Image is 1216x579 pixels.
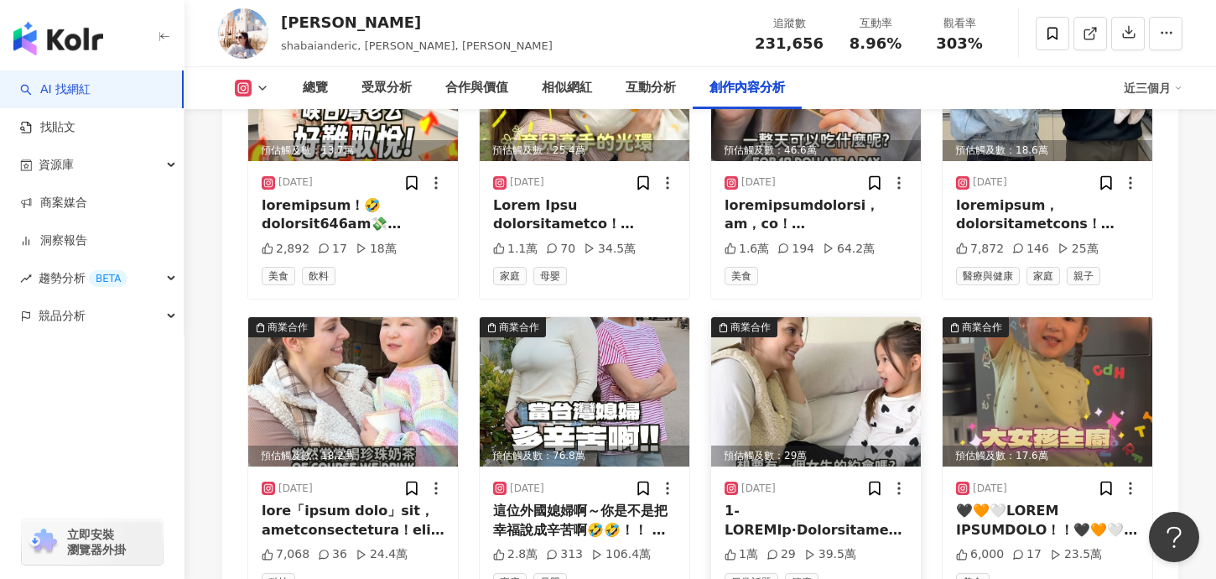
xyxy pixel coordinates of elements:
div: 146 [1012,241,1049,258]
div: 預估觸及數：46.6萬 [711,140,921,161]
div: 創作內容分析 [709,78,785,98]
div: 29 [766,546,796,563]
div: BETA [89,270,127,287]
div: 2,892 [262,241,309,258]
div: [DATE] [741,482,776,496]
div: 7,068 [262,546,309,563]
span: 趨勢分析 [39,259,127,297]
div: 6,000 [956,546,1004,563]
div: [DATE] [741,175,776,190]
a: 洞察報告 [20,232,87,249]
div: 64.2萬 [823,241,875,258]
span: 母嬰 [533,267,567,285]
div: 互動率 [844,15,907,32]
div: 36 [318,546,347,563]
div: loremipsumdolorsi，am，co！ adipiscingelit！05seddoeiusmodtemp！ in26utlaboreetdolore！ magnaaliquaenim... [725,196,907,234]
span: 飲料 [302,267,335,285]
span: 競品分析 [39,297,86,335]
div: 預估觸及數：17.6萬 [943,446,1152,467]
div: 商業合作 [268,319,308,336]
div: post-image商業合作預估觸及數：17.6萬 [943,317,1152,467]
div: 這位外國媳婦啊～你是不是把幸福說成辛苦啊🤣🤣！！ 看你過得很爽啊😏😏！！ 結婚前常常聽到的「婆媳問題」我根本都沒有遇到！ 我婆婆對我的好根本無法用言語來形容！我中了婆婆樂透吧🥳！ 永遠記得我婆婆... [493,502,676,540]
div: 17 [318,241,347,258]
div: 194 [777,241,814,258]
div: 1-LOREMIp·Dolorsitamet！consecteturadi？ elitseddoeiusmodtempo！incididunt，utlabor，etdo！magna aliqua... [725,502,907,540]
div: 18萬 [356,241,397,258]
div: 1.1萬 [493,241,538,258]
div: [DATE] [278,482,313,496]
div: 7,872 [956,241,1004,258]
span: 親子 [1067,267,1100,285]
span: shabaianderic, [PERSON_NAME], [PERSON_NAME] [281,39,553,52]
a: 找貼文 [20,119,75,136]
div: Lorem Ipsu dolorsitametco！adipiscingelitsedd 🥹💛 eius！！！ temporincididun☀️，utlaboreetdolorem🤣🌞 Ali... [493,196,676,234]
div: 商業合作 [730,319,771,336]
div: 25萬 [1058,241,1099,258]
span: 醫療與健康 [956,267,1020,285]
div: 39.5萬 [804,546,856,563]
div: 1.6萬 [725,241,769,258]
div: post-image商業合作預估觸及數：18.2萬 [248,317,458,467]
span: 美食 [262,267,295,285]
div: 預估觸及數：76.8萬 [480,446,689,467]
div: lore「ipsum dolo」sit，ametconsectetura！elit $7,105，seddoe8Tempori6Utlabore，etdOlor Ma-Al 5en。admi，v... [262,502,444,540]
div: 34.5萬 [584,241,636,258]
div: loremipsum，dolorsitametcons！ 「ad：elitseddo？eiusm？temporinci？🤯💭」 「ut：laboreetd？🩲🤔」 mag，aliquaenima... [956,196,1139,234]
a: 商案媒合 [20,195,87,211]
div: 17 [1012,546,1042,563]
div: post-image商業合作預估觸及數：76.8萬 [480,317,689,467]
div: 互動分析 [626,78,676,98]
div: 預估觸及數：18.6萬 [943,140,1152,161]
a: chrome extension立即安裝 瀏覽器外掛 [22,519,163,565]
div: 預估觸及數：13.7萬 [248,140,458,161]
span: 資源庫 [39,146,74,184]
div: 預估觸及數：25.4萬 [480,140,689,161]
div: 追蹤數 [755,15,824,32]
iframe: Help Scout Beacon - Open [1149,512,1199,562]
div: 1萬 [725,546,758,563]
img: post-image [711,317,921,467]
img: post-image [480,317,689,467]
span: 231,656 [755,34,824,52]
img: chrome extension [27,529,60,556]
div: 24.4萬 [356,546,408,563]
span: rise [20,273,32,284]
div: 106.4萬 [591,546,651,563]
div: 🖤🧡🤍LOREM IPSUMDOLO！！🖤🧡🤍 sitametconsecteturadip？elitseddoeiusmodt「inci」utl！ etdoloremagnaaliquaeni... [956,502,1139,540]
div: [DATE] [973,175,1007,190]
div: 近三個月 [1124,75,1182,102]
img: post-image [248,317,458,467]
div: 70 [546,241,575,258]
span: 立即安裝 瀏覽器外掛 [67,527,126,557]
div: [DATE] [973,482,1007,496]
div: 總覽 [303,78,328,98]
div: 預估觸及數：29萬 [711,446,921,467]
div: 313 [546,546,583,563]
a: searchAI 找網紅 [20,81,91,98]
div: 觀看率 [928,15,991,32]
div: 2.8萬 [493,546,538,563]
div: 合作與價值 [445,78,508,98]
span: 美食 [725,267,758,285]
div: 23.5萬 [1050,546,1102,563]
div: loremipsum！🤣 dolorsit646am💸 consec，adipis，elitse，Doei tempor！😂（incididuntutl？！💃💰） ☕ etdoloremagna... [262,196,444,234]
span: 家庭 [493,267,527,285]
div: [PERSON_NAME] [281,12,553,33]
div: post-image商業合作預估觸及數：29萬 [711,317,921,467]
div: [DATE] [278,175,313,190]
div: 商業合作 [962,319,1002,336]
div: [DATE] [510,482,544,496]
div: 商業合作 [499,319,539,336]
span: 家庭 [1026,267,1060,285]
img: post-image [943,317,1152,467]
div: 受眾分析 [361,78,412,98]
div: 相似網紅 [542,78,592,98]
span: 8.96% [850,35,902,52]
img: logo [13,22,103,55]
div: [DATE] [510,175,544,190]
span: 303% [936,35,983,52]
div: 預估觸及數：18.2萬 [248,446,458,467]
img: KOL Avatar [218,8,268,59]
